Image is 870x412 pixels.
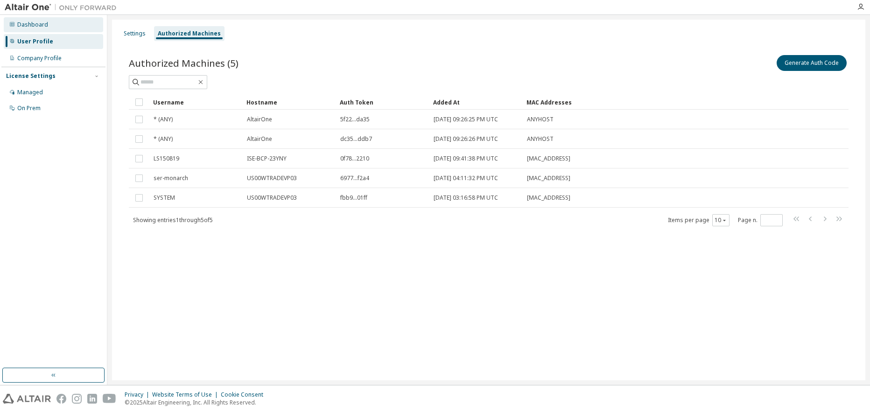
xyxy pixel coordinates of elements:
[152,391,221,398] div: Website Terms of Use
[526,95,751,110] div: MAC Addresses
[527,155,570,162] span: [MAC_ADDRESS]
[72,394,82,404] img: instagram.svg
[433,95,519,110] div: Added At
[153,95,239,110] div: Username
[668,214,730,226] span: Items per page
[340,175,369,182] span: 6977...f2a4
[5,3,121,12] img: Altair One
[340,194,367,202] span: fbb9...01ff
[247,155,287,162] span: ISE-BCP-23YNY
[103,394,116,404] img: youtube.svg
[434,175,498,182] span: [DATE] 04:11:32 PM UTC
[158,30,221,37] div: Authorized Machines
[154,194,175,202] span: SYSTEM
[247,135,272,143] span: AltairOne
[434,194,498,202] span: [DATE] 03:16:58 PM UTC
[715,216,727,224] button: 10
[129,56,239,70] span: Authorized Machines (5)
[738,214,783,226] span: Page n.
[527,116,554,123] span: ANYHOST
[340,116,370,123] span: 5f22...da35
[17,21,48,28] div: Dashboard
[221,391,269,398] div: Cookie Consent
[17,38,53,45] div: User Profile
[340,155,369,162] span: 0f78...2210
[777,55,847,71] button: Generate Auth Code
[3,394,51,404] img: altair_logo.svg
[247,116,272,123] span: AltairOne
[17,105,41,112] div: On Prem
[154,155,179,162] span: LS150819
[154,116,173,123] span: * (ANY)
[17,55,62,62] div: Company Profile
[246,95,332,110] div: Hostname
[124,30,146,37] div: Settings
[247,175,297,182] span: US00WTRADEVP03
[6,72,56,80] div: License Settings
[340,95,426,110] div: Auth Token
[125,398,269,406] p: © 2025 Altair Engineering, Inc. All Rights Reserved.
[247,194,297,202] span: US00WTRADEVP03
[125,391,152,398] div: Privacy
[154,135,173,143] span: * (ANY)
[56,394,66,404] img: facebook.svg
[527,175,570,182] span: [MAC_ADDRESS]
[87,394,97,404] img: linkedin.svg
[527,135,554,143] span: ANYHOST
[434,116,498,123] span: [DATE] 09:26:25 PM UTC
[434,135,498,143] span: [DATE] 09:26:26 PM UTC
[17,89,43,96] div: Managed
[527,194,570,202] span: [MAC_ADDRESS]
[154,175,188,182] span: ser-monarch
[133,216,213,224] span: Showing entries 1 through 5 of 5
[434,155,498,162] span: [DATE] 09:41:38 PM UTC
[340,135,372,143] span: dc35...ddb7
